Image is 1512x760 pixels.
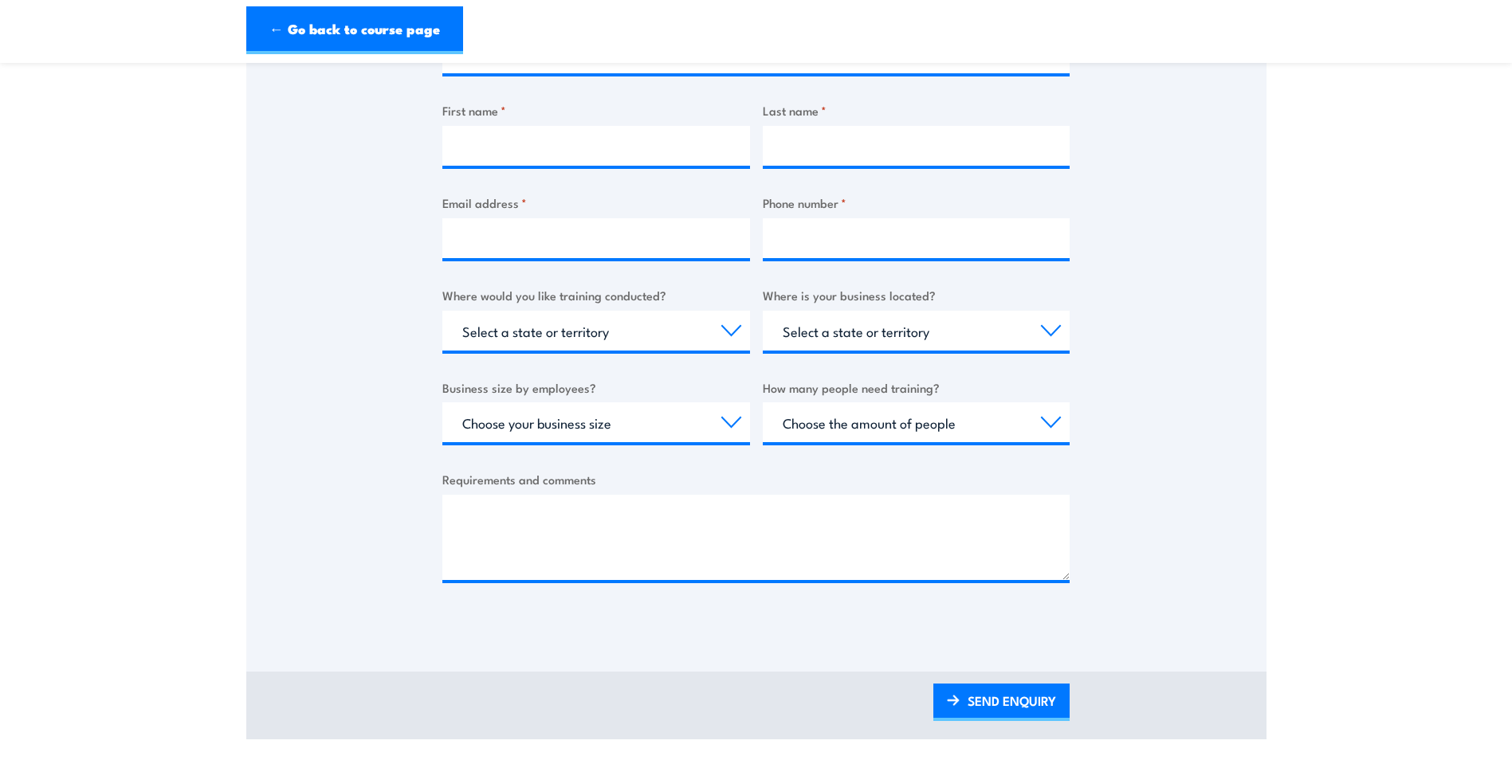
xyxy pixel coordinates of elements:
a: ← Go back to course page [246,6,463,54]
label: Business size by employees? [442,378,750,397]
label: First name [442,101,750,119]
label: How many people need training? [763,378,1070,397]
label: Requirements and comments [442,470,1070,488]
a: SEND ENQUIRY [933,684,1070,721]
label: Where is your business located? [763,286,1070,304]
label: Last name [763,101,1070,119]
label: Email address [442,194,750,212]
label: Where would you like training conducted? [442,286,750,304]
label: Phone number [763,194,1070,212]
